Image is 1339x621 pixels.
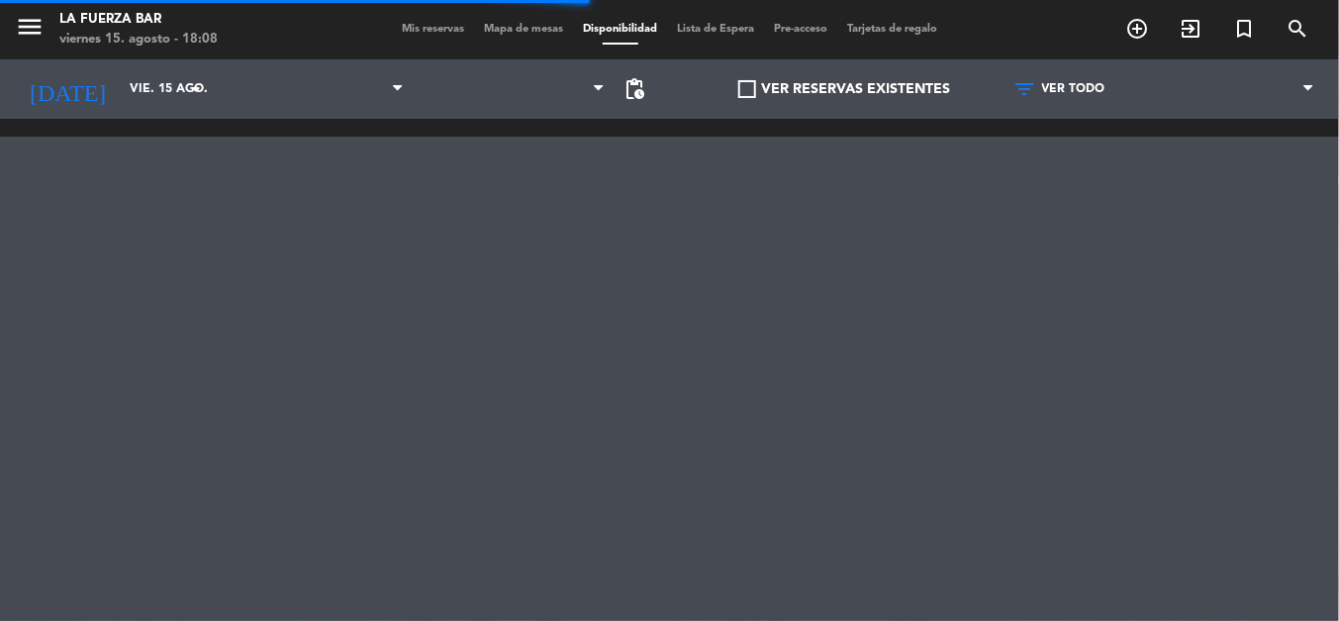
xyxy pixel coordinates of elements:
i: exit_to_app [1179,17,1202,41]
i: turned_in_not [1232,17,1256,41]
i: add_circle_outline [1125,17,1149,41]
i: menu [15,12,45,42]
span: Disponibilidad [573,24,667,35]
label: VER RESERVAS EXISTENTES [738,78,950,101]
span: VER TODO [1042,82,1105,96]
i: search [1286,17,1309,41]
button: menu [15,12,45,49]
span: Tarjetas de regalo [837,24,947,35]
span: pending_actions [623,77,647,101]
span: Mis reservas [392,24,474,35]
span: Mapa de mesas [474,24,573,35]
span: Pre-acceso [764,24,837,35]
i: arrow_drop_down [184,77,208,101]
div: La Fuerza Bar [59,10,218,30]
span: Lista de Espera [667,24,764,35]
i: [DATE] [15,67,120,111]
div: viernes 15. agosto - 18:08 [59,30,218,50]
